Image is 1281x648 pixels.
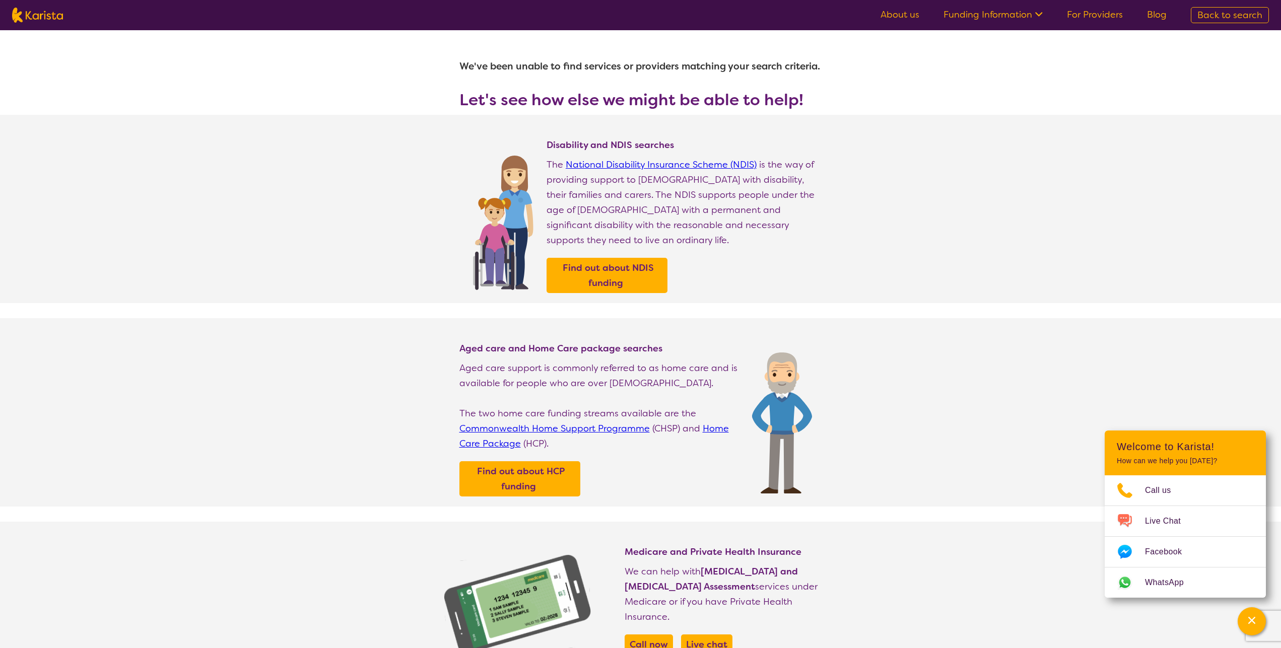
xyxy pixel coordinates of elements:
[1197,9,1262,21] span: Back to search
[12,8,63,23] img: Karista logo
[462,464,578,494] a: Find out about HCP funding
[752,352,812,493] img: Find Age care and home care package services and providers
[459,342,742,354] h4: Aged care and Home Care package searches
[943,9,1043,21] a: Funding Information
[1238,607,1266,635] button: Channel Menu
[1145,514,1193,529] span: Live Chat
[1117,441,1254,453] h2: Welcome to Karista!
[549,260,665,291] a: Find out about NDIS funding
[469,149,536,290] img: Find NDIS and Disability services and providers
[459,91,822,109] h3: Let's see how else we might be able to help!
[1145,483,1183,498] span: Call us
[1067,9,1123,21] a: For Providers
[1105,567,1266,598] a: Web link opens in a new tab.
[563,262,654,289] b: Find out about NDIS funding
[625,565,798,593] b: [MEDICAL_DATA] and [MEDICAL_DATA] Assessment
[1105,475,1266,598] ul: Choose channel
[625,546,822,558] h4: Medicare and Private Health Insurance
[1117,457,1254,465] p: How can we help you [DATE]?
[459,422,650,435] a: Commonwealth Home Support Programme
[1191,7,1269,23] a: Back to search
[881,9,919,21] a: About us
[459,54,822,79] h1: We've been unable to find services or providers matching your search criteria.
[547,139,822,151] h4: Disability and NDIS searches
[1145,544,1194,559] span: Facebook
[477,465,565,492] b: Find out about HCP funding
[1105,430,1266,598] div: Channel Menu
[1145,575,1196,590] span: WhatsApp
[459,361,742,391] p: Aged care support is commonly referred to as home care and is available for people who are over [...
[547,157,822,248] p: The is the way of providing support to [DEMOGRAPHIC_DATA] with disability, their families and car...
[459,406,742,451] p: The two home care funding streams available are the (CHSP) and (HCP).
[566,159,757,171] a: National Disability Insurance Scheme (NDIS)
[1147,9,1167,21] a: Blog
[625,564,822,624] p: We can help with services under Medicare or if you have Private Health Insurance.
